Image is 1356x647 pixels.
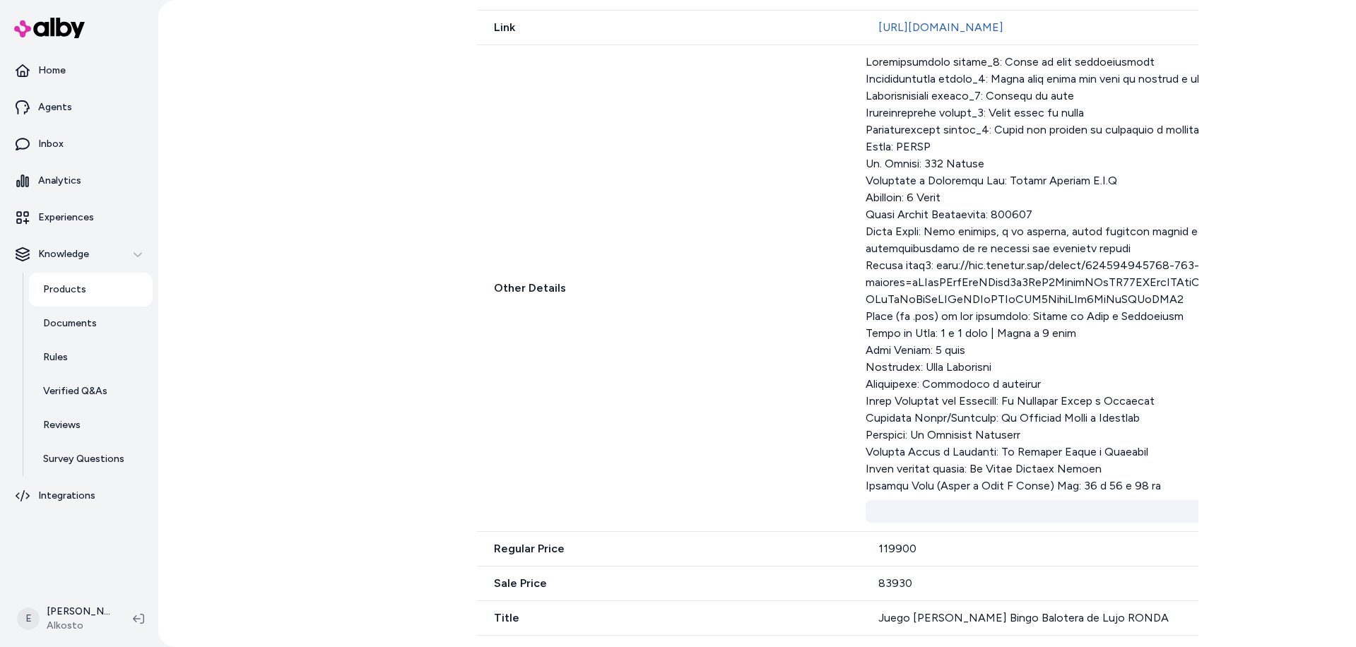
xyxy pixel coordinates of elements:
p: Reviews [43,418,81,432]
a: Integrations [6,479,153,513]
a: Experiences [6,201,153,235]
a: [URL][DOMAIN_NAME] [878,20,1003,34]
p: Documents [43,316,97,331]
span: Regular Price [477,540,861,557]
p: Inbox [38,137,64,151]
img: alby Logo [14,18,85,38]
p: [PERSON_NAME] [47,605,110,619]
span: Link [477,19,861,36]
a: Products [29,273,153,307]
a: Analytics [6,164,153,198]
a: Verified Q&As [29,374,153,408]
button: Knowledge [6,237,153,271]
p: Verified Q&As [43,384,107,398]
span: Title [477,610,861,627]
span: Alkosto [47,619,110,633]
span: Other Details [477,280,849,297]
button: E[PERSON_NAME]Alkosto [8,596,122,641]
span: Sale Price [477,575,861,592]
p: Agents [38,100,72,114]
p: Knowledge [38,247,89,261]
a: Reviews [29,408,153,442]
p: Products [43,283,86,297]
p: Integrations [38,489,95,503]
p: Survey Questions [43,452,124,466]
a: Rules [29,340,153,374]
p: Rules [43,350,68,364]
a: Agents [6,90,153,124]
p: Analytics [38,174,81,188]
a: Inbox [6,127,153,161]
p: Home [38,64,66,78]
span: E [17,607,40,630]
p: Experiences [38,210,94,225]
a: Documents [29,307,153,340]
a: Home [6,54,153,88]
a: Survey Questions [29,442,153,476]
